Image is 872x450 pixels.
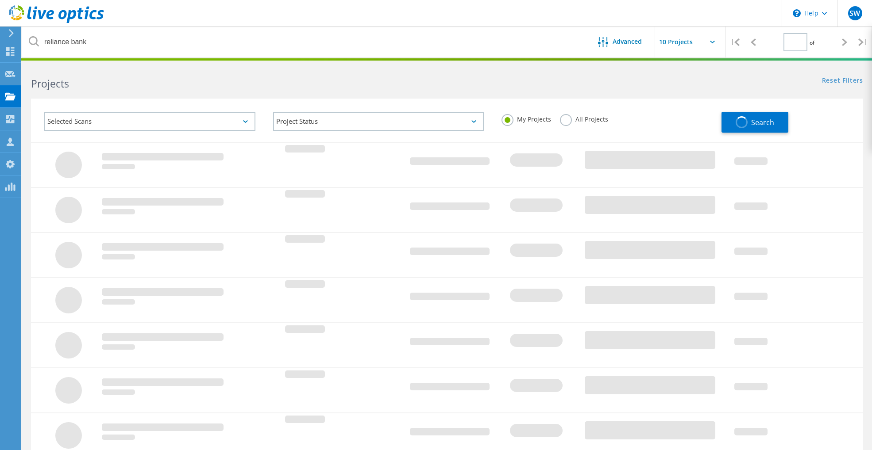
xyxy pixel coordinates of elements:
[810,39,814,46] span: of
[502,114,551,122] label: My Projects
[560,114,608,122] label: All Projects
[793,9,801,17] svg: \n
[822,77,863,85] a: Reset Filters
[273,112,484,131] div: Project Status
[722,112,788,133] button: Search
[31,76,69,91] b: Projects
[613,38,642,45] span: Advanced
[9,19,104,25] a: Live Optics Dashboard
[22,27,585,57] input: Search projects by name, owner, ID, company, etc
[854,27,872,58] div: |
[44,112,255,131] div: Selected Scans
[751,118,774,127] span: Search
[726,27,744,58] div: |
[849,10,860,17] span: SW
